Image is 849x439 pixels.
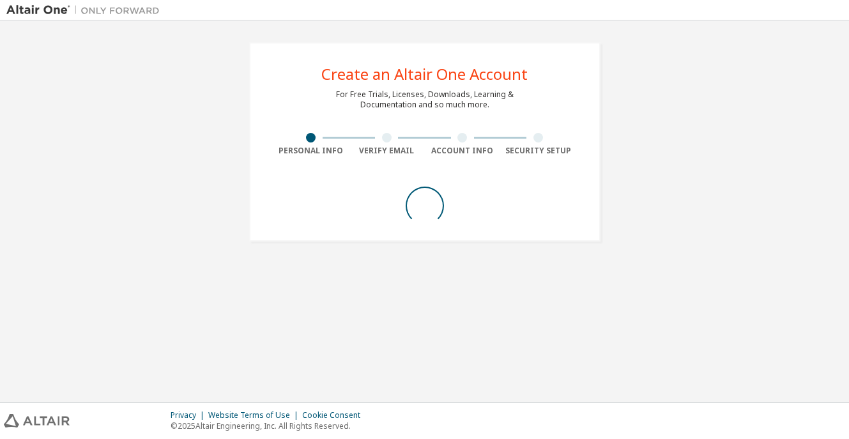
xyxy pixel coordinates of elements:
div: For Free Trials, Licenses, Downloads, Learning & Documentation and so much more. [336,89,514,110]
div: Account Info [425,146,501,156]
div: Create an Altair One Account [321,66,528,82]
p: © 2025 Altair Engineering, Inc. All Rights Reserved. [171,420,368,431]
img: altair_logo.svg [4,414,70,427]
div: Privacy [171,410,208,420]
div: Verify Email [349,146,425,156]
div: Cookie Consent [302,410,368,420]
div: Personal Info [273,146,349,156]
img: Altair One [6,4,166,17]
div: Website Terms of Use [208,410,302,420]
div: Security Setup [500,146,576,156]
